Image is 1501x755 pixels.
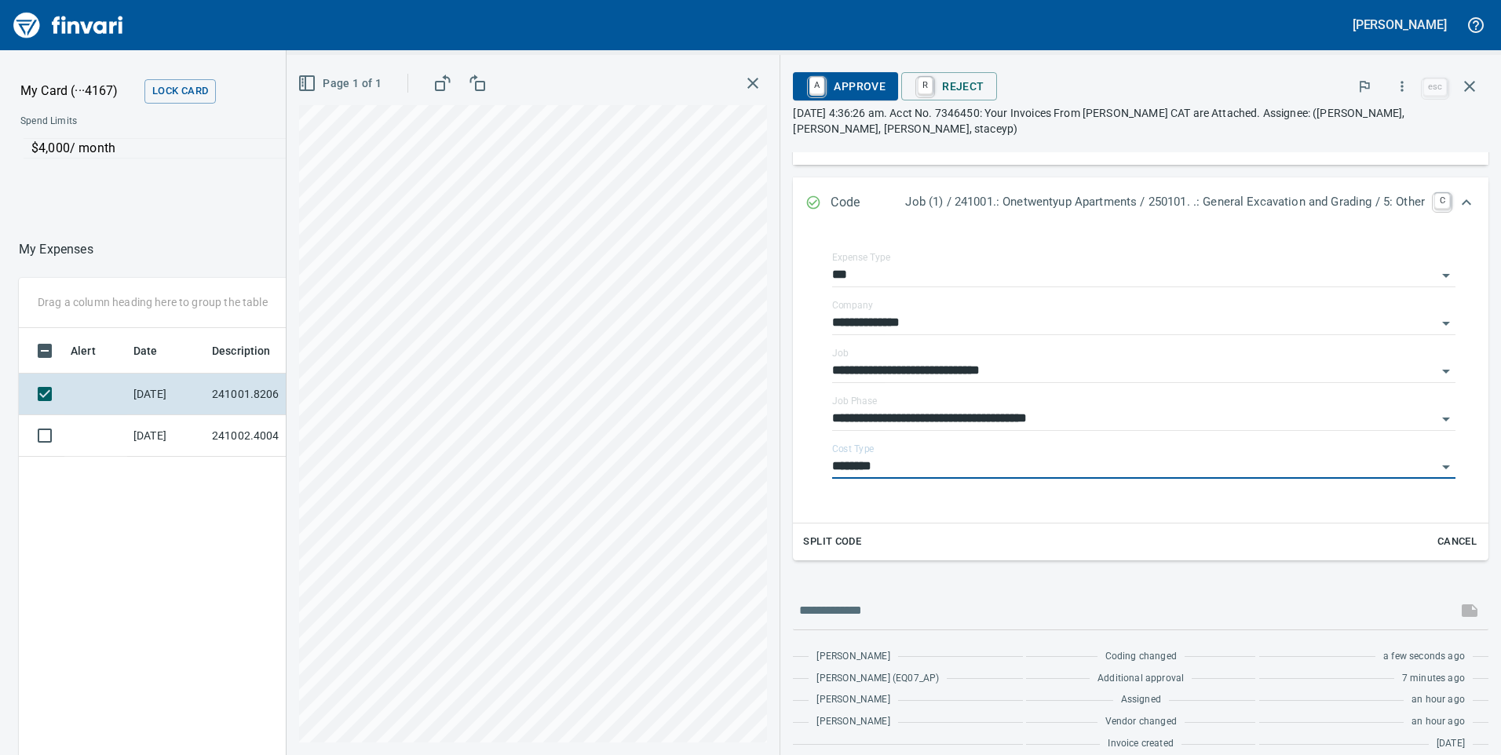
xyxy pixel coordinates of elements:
[1435,264,1457,286] button: Open
[914,73,984,100] span: Reject
[1434,193,1450,209] a: C
[212,341,291,360] span: Description
[20,82,138,100] p: My Card (···4167)
[793,72,898,100] button: AApprove
[901,72,996,100] button: RReject
[1435,312,1457,334] button: Open
[212,341,271,360] span: Description
[144,79,216,104] button: Lock Card
[1432,530,1482,554] button: Cancel
[1349,13,1451,37] button: [PERSON_NAME]
[1121,692,1161,708] span: Assigned
[832,253,890,262] label: Expense Type
[1105,714,1177,730] span: Vendor changed
[1347,69,1382,104] button: Flag
[127,415,206,457] td: [DATE]
[805,73,886,100] span: Approve
[19,240,93,259] nav: breadcrumb
[816,649,889,665] span: [PERSON_NAME]
[1385,69,1419,104] button: More
[1353,16,1447,33] h5: [PERSON_NAME]
[816,692,889,708] span: [PERSON_NAME]
[1383,649,1465,665] span: a few seconds ago
[206,415,347,457] td: 241002.4004
[9,6,127,44] img: Finvari
[152,82,208,100] span: Lock Card
[803,533,861,551] span: Split Code
[1451,592,1488,629] span: This records your message into the invoice and notifies anyone mentioned
[38,294,268,310] p: Drag a column heading here to group the table
[1419,67,1488,105] span: Close invoice
[793,229,1488,560] div: Expand
[905,193,1425,211] p: Job (1) / 241001.: Onetwentyup Apartments / 250101. .: General Excavation and Grading / 5: Other
[809,77,824,94] a: A
[71,341,116,360] span: Alert
[799,530,865,554] button: Split Code
[832,348,849,358] label: Job
[1105,649,1177,665] span: Coding changed
[832,444,875,454] label: Cost Type
[127,374,206,415] td: [DATE]
[816,714,889,730] span: [PERSON_NAME]
[1097,671,1184,687] span: Additional approval
[71,341,96,360] span: Alert
[832,396,877,406] label: Job Phase
[832,301,873,310] label: Company
[133,341,178,360] span: Date
[1435,408,1457,430] button: Open
[1435,456,1457,478] button: Open
[20,114,304,129] span: Spend Limits
[793,177,1488,229] div: Expand
[816,671,939,687] span: [PERSON_NAME] (EQ07_AP)
[294,69,388,98] button: Page 1 of 1
[206,374,347,415] td: 241001.8206
[31,139,524,158] p: $4,000 / month
[1108,736,1174,752] span: Invoice created
[1402,671,1465,687] span: 7 minutes ago
[918,77,933,94] a: R
[1437,736,1465,752] span: [DATE]
[301,74,382,93] span: Page 1 of 1
[1412,692,1465,708] span: an hour ago
[1435,360,1457,382] button: Open
[793,105,1488,137] p: [DATE] 4:36:26 am. Acct No. 7346450: Your Invoices From [PERSON_NAME] CAT are Attached. Assignee:...
[8,159,534,174] p: Online allowed
[133,341,158,360] span: Date
[19,240,93,259] p: My Expenses
[831,193,905,213] p: Code
[1436,533,1478,551] span: Cancel
[1412,714,1465,730] span: an hour ago
[1423,78,1447,96] a: esc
